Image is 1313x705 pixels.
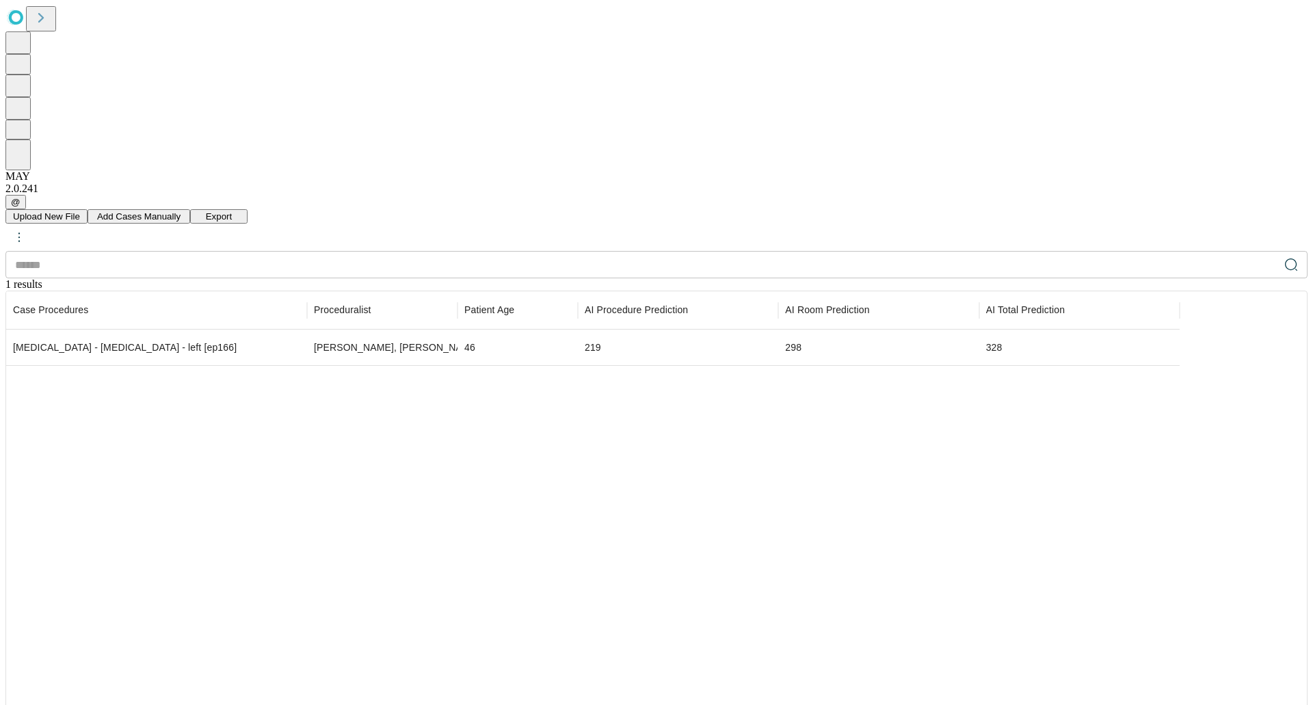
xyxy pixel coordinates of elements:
[585,303,688,317] span: Time-out to extubation/pocket closure
[97,211,181,222] span: Add Cases Manually
[585,342,601,353] span: 219
[5,170,1308,183] div: MAY
[5,183,1308,195] div: 2.0.241
[785,303,869,317] span: Patient in room to patient out of room
[5,209,88,224] button: Upload New File
[5,195,26,209] button: @
[190,209,248,224] button: Export
[190,210,248,222] a: Export
[11,197,21,207] span: @
[464,303,514,317] span: Patient Age
[13,211,80,222] span: Upload New File
[314,303,371,317] span: Proceduralist
[7,225,31,250] button: kebab-menu
[206,211,233,222] span: Export
[5,278,42,290] span: 1 results
[464,330,571,365] div: 46
[986,342,1003,353] span: 328
[13,330,300,365] div: [MEDICAL_DATA] - [MEDICAL_DATA] - left [ep166]
[785,342,801,353] span: 298
[13,303,88,317] span: Scheduled procedures
[88,209,190,224] button: Add Cases Manually
[986,303,1065,317] span: Includes set-up, patient in-room to patient out-of-room, and clean-up
[314,330,451,365] div: [PERSON_NAME], [PERSON_NAME], M.B.B.S. [1003801]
